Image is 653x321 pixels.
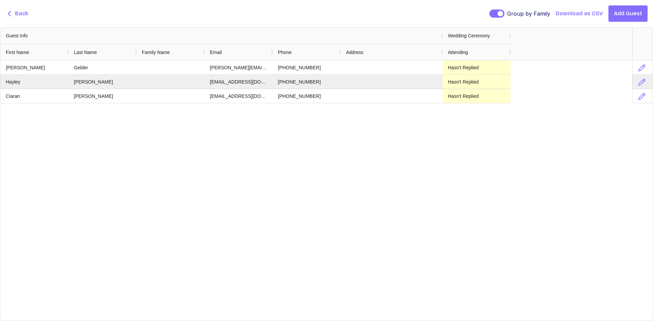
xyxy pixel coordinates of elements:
[0,89,68,103] div: Ciaran
[556,10,603,18] button: Download as CSV
[442,75,510,89] div: Hasn't Replied
[68,89,136,103] div: [PERSON_NAME]
[210,50,222,55] span: Email
[0,75,68,89] div: Hayley
[204,75,272,89] div: [EMAIL_ADDRESS][DOMAIN_NAME]
[507,10,550,18] span: Group by Family
[278,50,291,55] span: Phone
[6,50,29,55] span: First Name
[614,10,642,18] span: Add Guest
[6,33,28,38] span: Guest Info
[0,60,68,74] div: [PERSON_NAME]
[448,50,468,55] span: Attending
[608,5,648,22] button: Add Guest
[272,89,340,103] div: [PHONE_NUMBER]
[68,60,136,74] div: Gelder
[5,10,28,18] button: Back
[204,89,272,103] div: [EMAIL_ADDRESS][DOMAIN_NAME]
[142,50,170,55] span: Family Name
[272,75,340,89] div: [PHONE_NUMBER]
[15,10,28,18] span: Back
[74,50,97,55] span: Last Name
[272,60,340,74] div: [PHONE_NUMBER]
[448,33,490,38] span: Wedding Ceremony
[68,75,136,89] div: [PERSON_NAME]
[204,60,272,74] div: [PERSON_NAME][EMAIL_ADDRESS][DOMAIN_NAME]
[346,50,363,55] span: Address
[442,60,510,74] div: Hasn't Replied
[442,89,510,103] div: Hasn't Replied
